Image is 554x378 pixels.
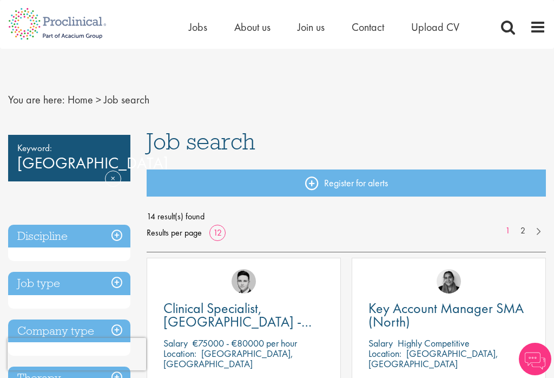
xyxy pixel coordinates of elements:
a: 2 [515,225,531,237]
div: [GEOGRAPHIC_DATA] [8,135,130,181]
a: Key Account Manager SMA (North) [368,302,529,329]
a: Jobs [189,20,207,34]
p: Highly Competitive [398,337,470,349]
span: 14 result(s) found [147,208,546,225]
span: Results per page [147,225,202,241]
p: [GEOGRAPHIC_DATA], [GEOGRAPHIC_DATA] [163,347,293,370]
img: Connor Lynes [232,269,256,294]
h3: Discipline [8,225,130,248]
a: breadcrumb link [68,93,93,107]
span: Location: [163,347,196,360]
span: You are here: [8,93,65,107]
span: Keyword: [17,140,121,155]
a: Register for alerts [147,170,546,197]
a: Upload CV [411,20,459,34]
span: Clinical Specialist, [GEOGRAPHIC_DATA] - Cardiac [163,299,312,344]
a: 12 [209,227,226,238]
h3: Job type [8,272,130,295]
span: Location: [368,347,401,360]
a: Join us [298,20,325,34]
span: Key Account Manager SMA (North) [368,299,524,331]
a: Contact [352,20,384,34]
img: Chatbot [519,343,551,375]
span: Job search [104,93,149,107]
a: Remove [105,171,121,202]
p: €75000 - €80000 per hour [193,337,297,349]
a: Clinical Specialist, [GEOGRAPHIC_DATA] - Cardiac [163,302,324,329]
a: 1 [500,225,516,237]
span: > [96,93,101,107]
img: Anjali Parbhu [437,269,461,294]
iframe: reCAPTCHA [8,338,146,370]
a: About us [234,20,271,34]
span: Salary [163,337,188,349]
p: [GEOGRAPHIC_DATA], [GEOGRAPHIC_DATA] [368,347,498,370]
h3: Company type [8,320,130,343]
span: Salary [368,337,393,349]
span: Job search [147,127,255,156]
